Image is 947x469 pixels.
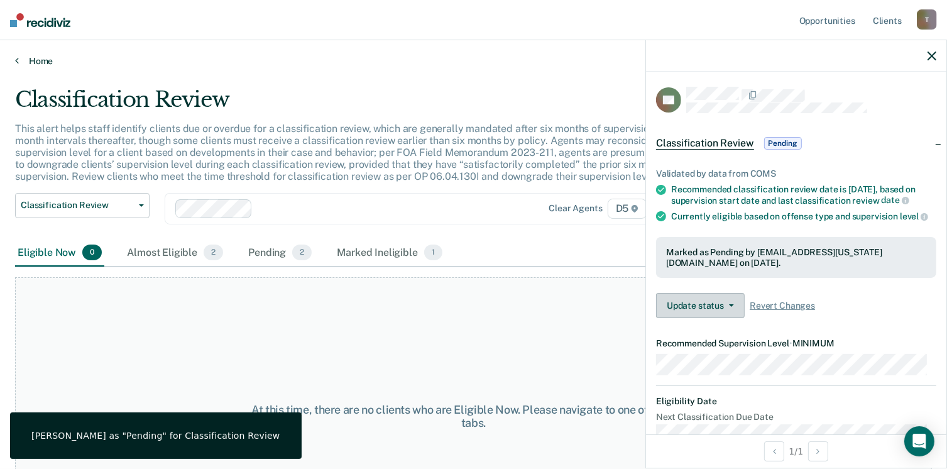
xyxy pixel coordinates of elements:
span: Classification Review [21,200,134,211]
a: Home [15,55,932,67]
div: Validated by data from COMS [656,168,936,179]
div: 1 / 1 [646,434,946,468]
div: T [917,9,937,30]
div: Clear agents [549,203,602,214]
span: date [881,195,909,205]
div: Recommended classification review date is [DATE], based on supervision start date and last classi... [671,184,936,206]
div: Pending [246,240,314,267]
dt: Eligibility Date [656,396,936,407]
span: • [789,338,792,348]
p: This alert helps staff identify clients due or overdue for a classification review, which are gen... [15,123,717,183]
button: Update status [656,293,745,318]
span: 0 [82,245,102,261]
div: Classification Review [15,87,725,123]
img: Recidiviz [10,13,70,27]
span: 1 [424,245,442,261]
button: Previous Opportunity [764,441,784,461]
span: Classification Review [656,137,754,150]
span: 2 [204,245,223,261]
div: Almost Eligible [124,240,226,267]
div: Eligible Now [15,240,104,267]
dt: Next Classification Due Date [656,412,936,422]
span: Revert Changes [750,301,815,311]
div: Classification ReviewPending [646,123,946,163]
div: Currently eligible based on offense type and supervision [671,211,936,222]
div: Open Intercom Messenger [904,426,934,456]
div: [PERSON_NAME] as "Pending" for Classification Review [31,430,280,441]
span: 2 [292,245,312,261]
span: Pending [764,137,802,150]
div: Marked Ineligible [334,240,445,267]
span: D5 [608,199,647,219]
span: level [900,211,928,221]
div: Marked as Pending by [EMAIL_ADDRESS][US_STATE][DOMAIN_NAME] on [DATE]. [666,247,926,268]
div: At this time, there are no clients who are Eligible Now. Please navigate to one of the other tabs. [244,403,703,430]
dt: Recommended Supervision Level MINIMUM [656,338,936,349]
button: Next Opportunity [808,441,828,461]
